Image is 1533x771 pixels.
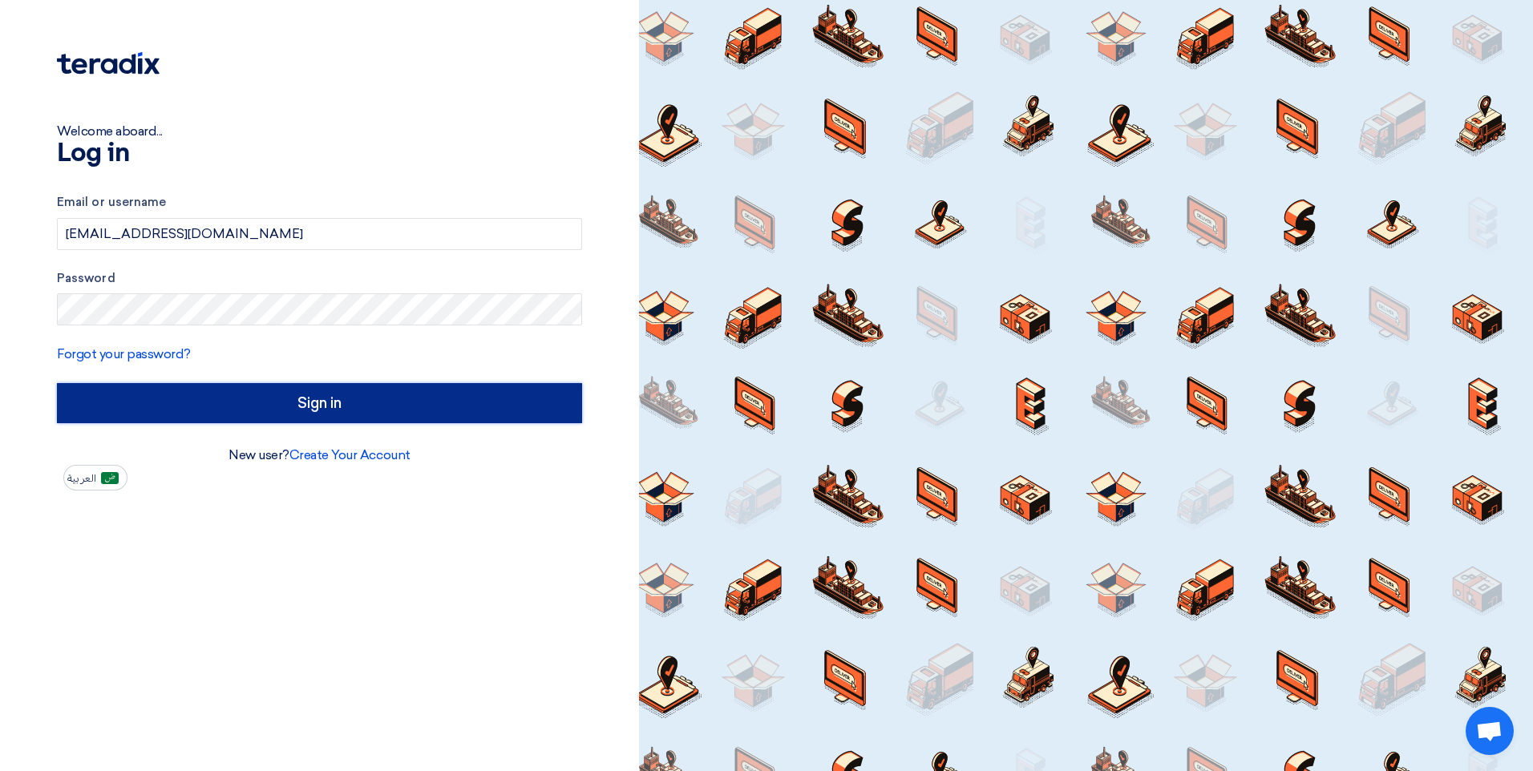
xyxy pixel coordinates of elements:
[289,447,411,462] a: Create Your Account
[57,346,191,361] a: Forgot your password?
[57,218,582,250] input: Enter your business email or username
[63,465,127,490] button: العربية
[57,269,582,288] label: Password
[1466,707,1514,755] div: Open chat
[101,472,119,484] img: ar-AR.png
[57,141,582,167] h1: Log in
[67,473,96,484] span: العربية
[57,383,582,423] input: Sign in
[57,52,160,75] img: Teradix logo
[57,193,582,212] label: Email or username
[57,122,582,141] div: Welcome aboard...
[229,447,411,462] font: New user?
